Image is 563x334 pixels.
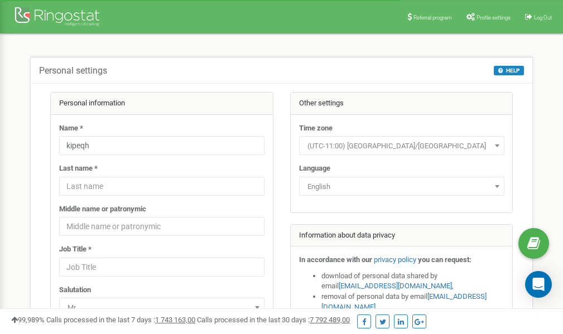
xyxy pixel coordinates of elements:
label: Name * [59,123,83,134]
span: Mr. [63,300,261,316]
span: (UTC-11:00) Pacific/Midway [303,138,501,154]
span: Calls processed in the last 30 days : [197,316,350,324]
label: Job Title * [59,244,92,255]
strong: you can request: [418,255,471,264]
input: Middle name or patronymic [59,217,264,236]
label: Salutation [59,285,91,296]
label: Time zone [299,123,333,134]
span: Calls processed in the last 7 days : [46,316,195,324]
div: Other settings [291,93,513,115]
span: (UTC-11:00) Pacific/Midway [299,136,504,155]
input: Job Title [59,258,264,277]
label: Last name * [59,163,98,174]
span: Profile settings [477,14,511,21]
span: English [299,177,504,196]
div: Personal information [51,93,273,115]
input: Last name [59,177,264,196]
span: Log Out [534,14,552,21]
button: HELP [494,66,524,75]
div: Information about data privacy [291,225,513,247]
input: Name [59,136,264,155]
span: 99,989% [11,316,45,324]
a: [EMAIL_ADDRESS][DOMAIN_NAME] [339,282,452,290]
label: Language [299,163,330,174]
u: 7 792 489,00 [310,316,350,324]
span: Mr. [59,298,264,317]
strong: In accordance with our [299,255,372,264]
span: Referral program [413,14,452,21]
h5: Personal settings [39,66,107,76]
a: privacy policy [374,255,416,264]
u: 1 743 163,00 [155,316,195,324]
li: download of personal data shared by email , [321,271,504,292]
span: English [303,179,501,195]
div: Open Intercom Messenger [525,271,552,298]
label: Middle name or patronymic [59,204,146,215]
li: removal of personal data by email , [321,292,504,312]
